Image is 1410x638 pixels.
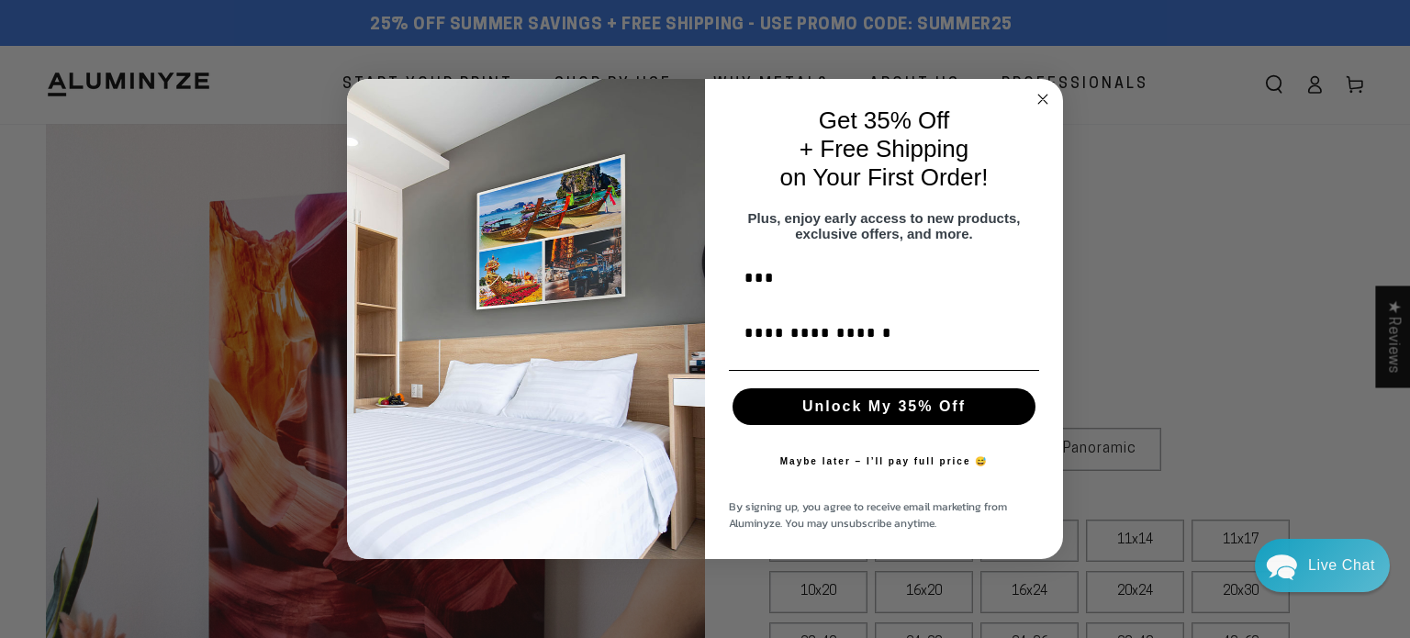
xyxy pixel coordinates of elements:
span: Plus, enjoy early access to new products, exclusive offers, and more. [748,210,1021,241]
div: Contact Us Directly [1308,539,1375,592]
button: Close dialog [1032,88,1054,110]
span: + Free Shipping [800,135,968,162]
span: Get 35% Off [819,106,950,134]
img: underline [729,370,1039,371]
img: 728e4f65-7e6c-44e2-b7d1-0292a396982f.jpeg [347,79,705,560]
button: Maybe later – I’ll pay full price 😅 [771,443,998,480]
span: on Your First Order! [780,163,989,191]
span: By signing up, you agree to receive email marketing from Aluminyze. You may unsubscribe anytime. [729,498,1007,532]
button: Unlock My 35% Off [733,388,1035,425]
div: Chat widget toggle [1255,539,1390,592]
